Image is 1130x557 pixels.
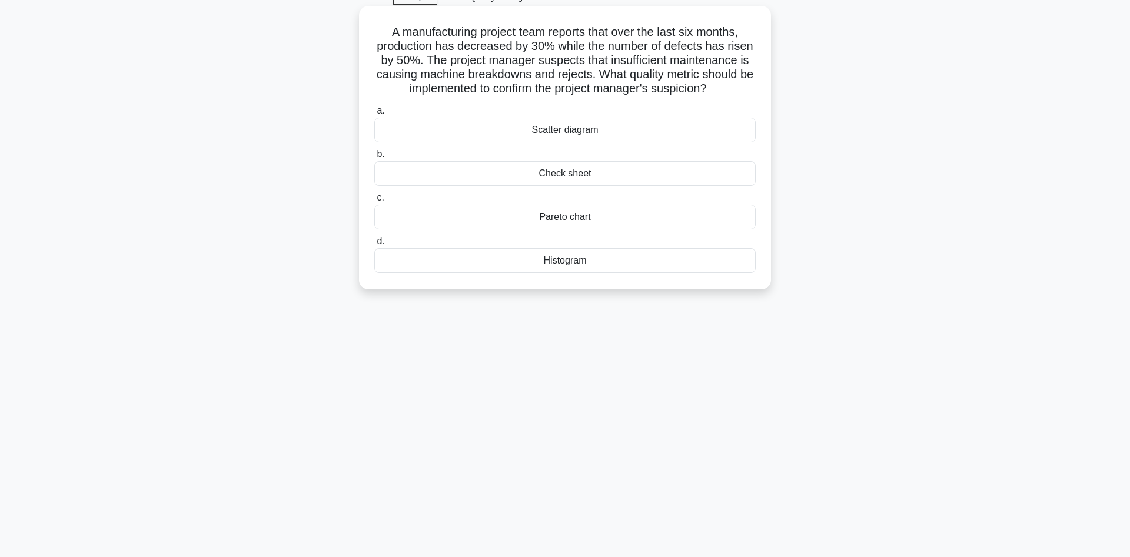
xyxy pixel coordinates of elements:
div: Histogram [374,248,756,273]
div: Scatter diagram [374,118,756,142]
div: Check sheet [374,161,756,186]
span: b. [377,149,384,159]
div: Pareto chart [374,205,756,229]
h5: A manufacturing project team reports that over the last six months, production has decreased by 3... [373,25,757,96]
span: a. [377,105,384,115]
span: c. [377,192,384,202]
span: d. [377,236,384,246]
